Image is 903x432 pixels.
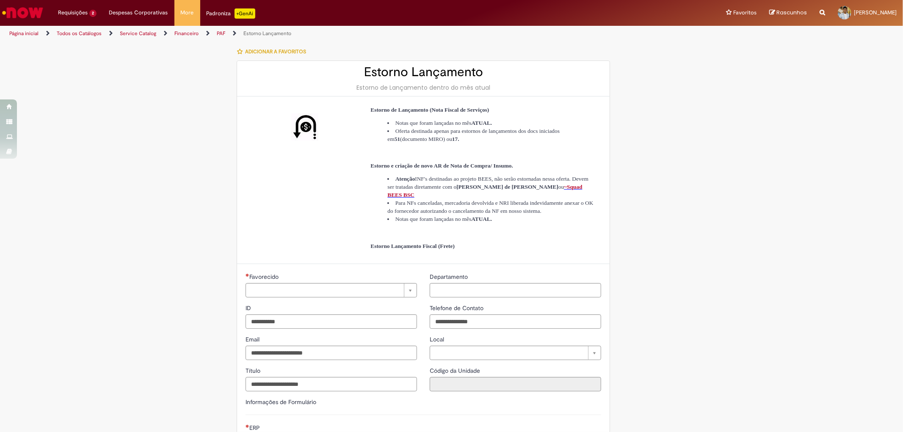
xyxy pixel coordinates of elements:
[246,336,261,343] span: Email
[387,119,595,127] li: Notas que foram lançadas no mês
[854,9,897,16] span: [PERSON_NAME]
[430,283,601,297] input: Departamento
[387,127,595,143] li: Oferta destinada apenas para estornos de lançamentos dos docs iniciados em (documento MIRO) ou
[430,304,485,312] span: Telefone de Contato
[430,336,446,343] span: Local
[217,30,225,37] a: PAF
[249,273,280,281] span: Necessários - Favorecido
[387,215,595,223] li: Notas que foram lançadas no mês
[246,424,249,428] span: Necessários
[395,136,400,142] strong: 51
[430,377,601,391] input: Código da Unidade
[235,8,255,19] p: +GenAi
[733,8,757,17] span: Favoritos
[370,162,513,169] span: Estorno e criação de novo AR de Nota de Compra/ Insumo.
[430,366,482,375] label: Somente leitura - Código da Unidade
[89,10,97,17] span: 2
[246,283,417,297] a: Limpar campo Favorecido
[246,273,249,277] span: Necessários
[452,136,459,142] strong: 17.
[246,346,417,360] input: Email
[174,30,199,37] a: Financeiro
[370,243,455,249] span: Estorno Lançamento Fiscal (Frete)
[395,176,417,182] strong: Atenção!
[243,30,291,37] a: Estorno Lançamento
[246,377,417,391] input: Título
[245,48,306,55] span: Adicionar a Favoritos
[769,9,807,17] a: Rascunhos
[430,346,601,360] a: Limpar campo Local
[471,120,492,126] strong: ATUAL.
[1,4,44,21] img: ServiceNow
[776,8,807,17] span: Rascunhos
[387,184,582,198] span: ~Squad BEES
[207,8,255,19] div: Padroniza
[6,26,596,41] ul: Trilhas de página
[291,113,318,140] img: Estorno Lançamento
[246,398,316,406] label: Informações de Formulário
[471,216,492,222] strong: ATUAL.
[387,184,582,198] a: ~Squad BEESBSC
[246,367,262,374] span: Título
[387,176,588,190] span: NF's destinadas ao projeto BEES, não serão estornadas nessa oferta. Devem ser tratadas diretament...
[57,30,102,37] a: Todos os Catálogos
[9,30,39,37] a: Página inicial
[430,273,469,281] span: Departamento
[249,424,262,432] span: ERP
[237,43,311,61] button: Adicionar a Favoritos
[246,65,601,79] h2: Estorno Lançamento
[181,8,194,17] span: More
[109,8,168,17] span: Despesas Corporativas
[430,367,482,374] span: Somente leitura - Código da Unidade
[58,8,88,17] span: Requisições
[246,83,601,92] div: Estorno de Lançamento dentro do mês atual
[120,30,156,37] a: Service Catalog
[456,184,558,190] strong: [PERSON_NAME] de [PERSON_NAME]
[246,314,417,329] input: ID
[403,192,414,198] span: BSC
[387,199,595,215] li: Para NFs canceladas, mercadoria devolvida e NRI liberada indevidamente anexar o OK do fornecedor ...
[430,314,601,329] input: Telefone de Contato
[370,107,489,113] span: Estorno de Lançamento (Nota Fiscal de Serviços)
[246,304,253,312] span: ID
